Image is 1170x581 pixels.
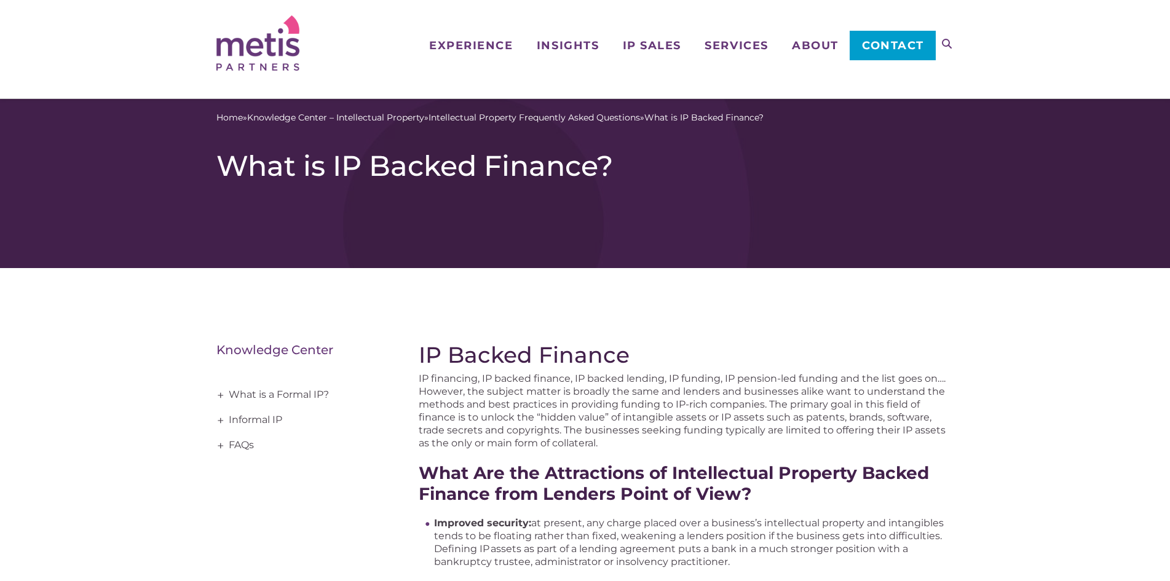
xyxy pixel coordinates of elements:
img: Metis Partners [216,15,299,71]
a: What is a Formal IP? [216,382,382,408]
li: at present, any charge placed over a business’s intellectual property and intangibles tends to be... [434,516,954,568]
strong: What Are the Attractions of Intellectual Property Backed Finance from Lenders Point of View? [419,462,929,504]
a: Informal IP [216,408,382,433]
h2: IP Backed Finance [419,342,954,368]
a: Intellectual Property Frequently Asked Questions [429,111,640,124]
p: IP financing, IP backed finance, IP backed lending, IP funding, IP pension-led funding and the li... [419,372,954,449]
a: Knowledge Center – Intellectual Property [247,111,424,124]
span: + [214,383,227,408]
span: Insights [537,40,599,51]
a: Knowledge Center [216,342,333,357]
span: IP Sales [623,40,681,51]
strong: Improved security: [434,517,531,529]
a: Home [216,111,243,124]
span: Services [705,40,768,51]
a: Contact [850,31,935,60]
a: FAQs [216,433,382,458]
span: + [214,433,227,458]
span: What is IP Backed Finance? [644,111,764,124]
span: + [214,408,227,433]
span: About [792,40,839,51]
span: Experience [429,40,513,51]
span: » » » [216,111,764,124]
span: Contact [862,40,924,51]
h1: What is IP Backed Finance? [216,149,954,183]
